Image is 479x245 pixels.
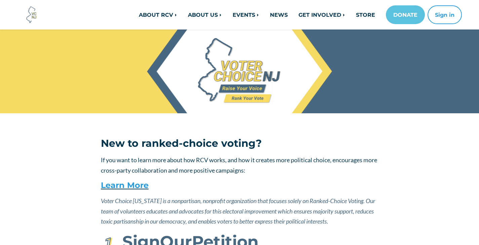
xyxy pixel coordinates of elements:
a: DONATE [386,5,425,24]
button: Sign in or sign up [428,5,462,24]
nav: Main navigation [96,5,462,24]
h3: New to ranked-choice voting? [101,137,378,149]
p: If you want to learn more about how RCV works, and how it creates more political choice, encourag... [101,155,378,175]
a: NEWS [265,8,293,21]
a: STORE [351,8,381,21]
a: Learn More [101,180,149,190]
a: EVENTS [227,8,265,21]
a: ABOUT RCV [133,8,183,21]
a: ABOUT US [183,8,227,21]
a: GET INVOLVED [293,8,351,21]
img: Voter Choice NJ [23,6,41,24]
em: Voter Choice [US_STATE] is a nonpartisan, nonprofit organization that focuses solely on Ranked-Ch... [101,197,375,225]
